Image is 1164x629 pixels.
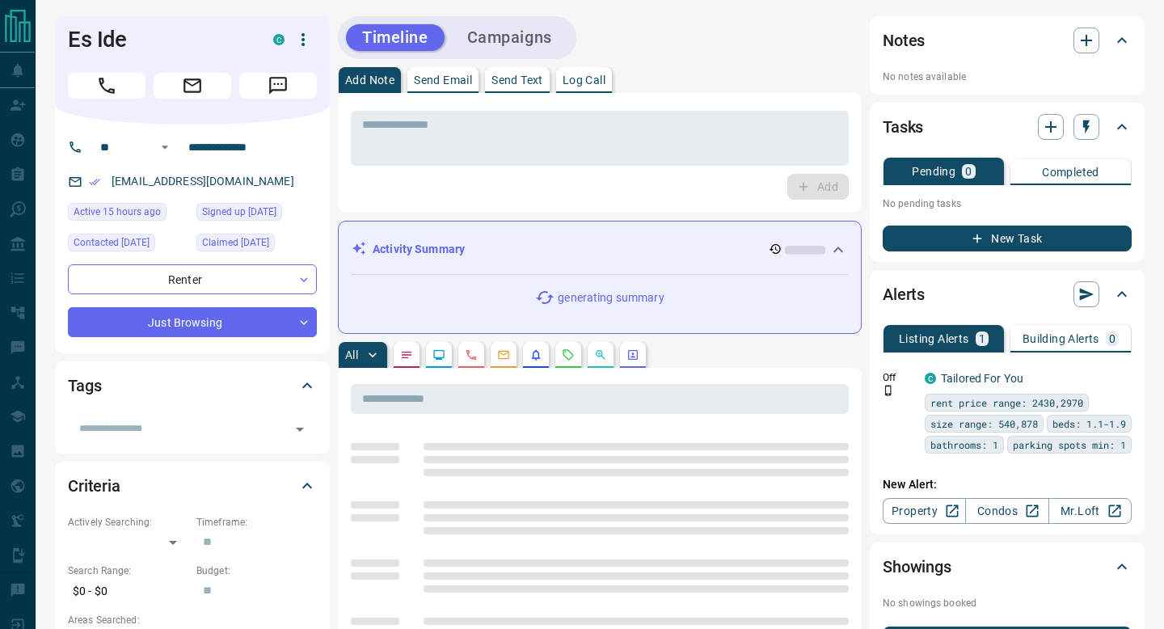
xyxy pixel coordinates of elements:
span: rent price range: 2430,2970 [930,395,1083,411]
p: Budget: [196,564,317,578]
h2: Notes [883,27,925,53]
h2: Showings [883,554,951,580]
p: Off [883,370,915,385]
button: New Task [883,226,1132,251]
div: Tasks [883,108,1132,146]
span: beds: 1.1-1.9 [1052,416,1126,432]
span: size range: 540,878 [930,416,1038,432]
div: Criteria [68,466,317,505]
div: Activity Summary [352,234,848,264]
p: $0 - $0 [68,578,188,605]
p: New Alert: [883,476,1132,493]
div: Fri Nov 17 2023 [196,203,317,226]
p: No notes available [883,70,1132,84]
p: 0 [1109,333,1115,344]
div: Tags [68,366,317,405]
span: Message [239,73,317,99]
p: Search Range: [68,564,188,578]
h1: Es Ide [68,27,249,53]
a: Condos [965,498,1048,524]
span: Signed up [DATE] [202,204,276,220]
svg: Listing Alerts [529,348,542,361]
span: bathrooms: 1 [930,437,998,453]
span: Active 15 hours ago [74,204,161,220]
div: Showings [883,547,1132,586]
span: parking spots min: 1 [1013,437,1126,453]
svg: Agent Actions [626,348,639,361]
p: Log Call [563,74,605,86]
h2: Tags [68,373,101,399]
div: Alerts [883,275,1132,314]
div: Sat Nov 18 2023 [68,234,188,256]
a: Tailored For You [941,372,1023,385]
p: No showings booked [883,596,1132,610]
p: Pending [912,166,955,177]
svg: Push Notification Only [883,385,894,396]
p: Building Alerts [1023,333,1099,344]
button: Timeline [346,24,445,51]
button: Open [155,137,175,157]
p: No pending tasks [883,192,1132,216]
h2: Criteria [68,473,120,499]
a: Mr.Loft [1048,498,1132,524]
div: Sat Nov 18 2023 [196,234,317,256]
a: Property [883,498,966,524]
p: Listing Alerts [899,333,969,344]
p: Activity Summary [373,241,465,258]
p: Send Email [414,74,472,86]
p: Timeframe: [196,515,317,530]
span: Contacted [DATE] [74,234,150,251]
div: condos.ca [925,373,936,384]
svg: Opportunities [594,348,607,361]
p: All [345,349,358,361]
span: Email [154,73,231,99]
div: Just Browsing [68,307,317,337]
svg: Requests [562,348,575,361]
div: Notes [883,21,1132,60]
p: Actively Searching: [68,515,188,530]
div: Renter [68,264,317,294]
span: Claimed [DATE] [202,234,269,251]
svg: Emails [497,348,510,361]
svg: Notes [400,348,413,361]
p: Completed [1042,167,1099,178]
button: Campaigns [451,24,568,51]
p: generating summary [558,289,664,306]
a: [EMAIL_ADDRESS][DOMAIN_NAME] [112,175,294,188]
p: Send Text [491,74,543,86]
h2: Alerts [883,281,925,307]
p: 0 [965,166,972,177]
p: Areas Searched: [68,613,317,627]
p: Add Note [345,74,394,86]
div: Mon Sep 15 2025 [68,203,188,226]
svg: Email Verified [89,176,100,188]
span: Call [68,73,145,99]
p: 1 [979,333,985,344]
svg: Calls [465,348,478,361]
div: condos.ca [273,34,285,45]
button: Open [289,418,311,441]
svg: Lead Browsing Activity [432,348,445,361]
h2: Tasks [883,114,923,140]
